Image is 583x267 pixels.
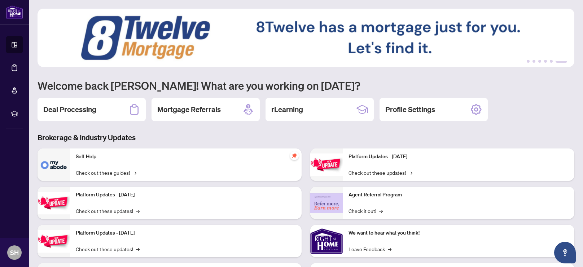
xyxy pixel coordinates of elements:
h2: rLearning [271,104,303,115]
img: Slide 5 [38,9,574,67]
h2: Mortgage Referrals [157,104,221,115]
button: 3 [538,60,541,63]
img: Platform Updates - September 16, 2025 [38,192,70,214]
span: → [379,207,383,215]
span: → [136,207,140,215]
button: 2 [532,60,535,63]
p: Platform Updates - [DATE] [349,153,569,161]
a: Check out these guides!→ [76,169,136,177]
span: → [136,245,140,253]
a: Check out these updates!→ [349,169,412,177]
button: 4 [544,60,547,63]
img: logo [6,5,23,19]
p: We want to hear what you think! [349,229,569,237]
h1: Welcome back [PERSON_NAME]! What are you working on [DATE]? [38,79,574,92]
span: pushpin [290,151,299,160]
p: Platform Updates - [DATE] [76,229,296,237]
h2: Profile Settings [385,104,435,115]
img: Platform Updates - July 21, 2025 [38,230,70,253]
button: 1 [527,60,530,63]
button: 6 [556,60,567,63]
a: Check out these updates!→ [76,207,140,215]
img: Self-Help [38,148,70,181]
p: Platform Updates - [DATE] [76,191,296,199]
button: Open asap [554,242,576,263]
img: Platform Updates - June 23, 2025 [310,153,343,176]
a: Leave Feedback→ [349,245,391,253]
h3: Brokerage & Industry Updates [38,133,574,143]
h2: Deal Processing [43,104,96,115]
img: We want to hear what you think! [310,225,343,257]
span: → [133,169,136,177]
p: Self-Help [76,153,296,161]
span: → [388,245,391,253]
img: Agent Referral Program [310,193,343,213]
p: Agent Referral Program [349,191,569,199]
span: → [409,169,412,177]
a: Check out these updates!→ [76,245,140,253]
button: 5 [550,60,553,63]
a: Check it out!→ [349,207,383,215]
span: SH [10,248,19,258]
